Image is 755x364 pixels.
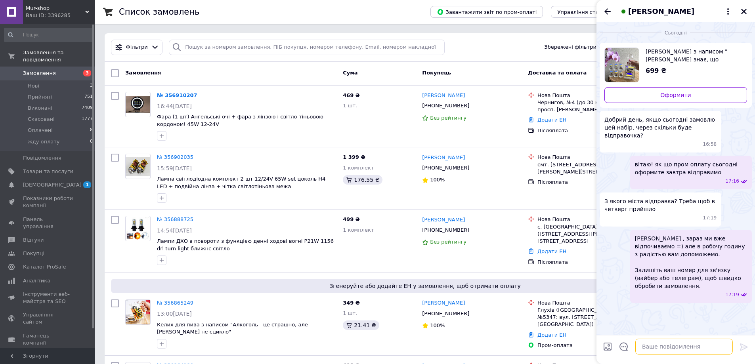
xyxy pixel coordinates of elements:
[125,70,161,76] span: Замовлення
[421,163,471,173] div: [PHONE_NUMBER]
[430,6,543,18] button: Завантажити звіт по пром-оплаті
[537,92,648,99] div: Нова Пошта
[157,322,308,335] a: Келих для пива з написом "Алкоголь - це страшно, але [PERSON_NAME] не сцикло"
[422,299,465,307] a: [PERSON_NAME]
[537,307,648,328] div: Глухів ([GEOGRAPHIC_DATA].), Поштомат №5347: вул. [STREET_ADDRESS] (маг. [GEOGRAPHIC_DATA])
[646,67,667,74] span: 699 ₴
[430,177,445,183] span: 100%
[157,114,323,127] a: Фара (1 шт) Ангельські очі + фара з лінзою і світло-тіньовою кордоном! 45W 12-24V
[169,40,445,55] input: Пошук за номером замовлення, ПІБ покупця, номером телефону, Email, номером накладної
[28,105,52,112] span: Виконані
[28,82,39,90] span: Нові
[600,29,752,36] div: 12.08.2025
[23,181,82,189] span: [DEMOGRAPHIC_DATA]
[551,6,624,18] button: Управління статусами
[90,138,93,145] span: 0
[628,6,694,17] span: [PERSON_NAME]
[157,216,193,222] a: № 356888725
[604,48,747,82] a: Переглянути товар
[82,116,93,123] span: 1777
[537,127,648,134] div: Післяплата
[343,175,382,185] div: 176.55 ₴
[23,49,95,63] span: Замовлення та повідомлення
[343,300,360,306] span: 349 ₴
[83,70,91,76] span: 3
[725,178,739,185] span: 17:16 12.08.2025
[343,70,357,76] span: Cума
[603,7,612,16] button: Назад
[537,248,566,254] a: Додати ЕН
[422,154,465,162] a: [PERSON_NAME]
[157,300,193,306] a: № 356865249
[82,105,93,112] span: 7409
[635,234,747,290] span: [PERSON_NAME] , зараз ми вже відпочиваємо =) але в робочу годину з радістью вам допоможемо. Залиш...
[422,216,465,224] a: [PERSON_NAME]
[343,103,357,109] span: 1 шт.
[343,310,357,316] span: 1 шт.
[646,48,741,63] span: [PERSON_NAME] з написом "[PERSON_NAME] знає, що наливає" та 6 чарок у комплекті - можна будь-яке ...
[703,215,717,221] span: 17:19 12.08.2025
[157,154,193,160] a: № 356902035
[28,116,55,123] span: Скасовані
[343,320,379,330] div: 21.41 ₴
[125,92,151,117] a: Фото товару
[83,181,91,188] span: 1
[90,82,93,90] span: 3
[157,227,192,234] span: 14:54[DATE]
[537,223,648,245] div: с. [GEOGRAPHIC_DATA] ([STREET_ADDRESS][PERSON_NAME]: вул. [STREET_ADDRESS]
[537,216,648,223] div: Нова Пошта
[421,225,471,235] div: [PHONE_NUMBER]
[430,322,445,328] span: 100%
[421,101,471,111] div: [PHONE_NUMBER]
[23,250,44,257] span: Покупці
[537,154,648,161] div: Нова Пошта
[23,291,73,305] span: Інструменти веб-майстра та SEO
[23,277,50,284] span: Аналітика
[422,92,465,99] a: [PERSON_NAME]
[437,8,537,15] span: Завантажити звіт по пром-оплаті
[157,103,192,109] span: 16:44[DATE]
[157,165,192,172] span: 15:59[DATE]
[126,96,150,113] img: Фото товару
[125,299,151,325] a: Фото товару
[84,93,93,101] span: 751
[23,263,66,271] span: Каталог ProSale
[605,48,639,82] img: 6307147739_w640_h640_grafin-s-nadpisyu.jpg
[23,216,73,230] span: Панель управління
[421,309,471,319] div: [PHONE_NUMBER]
[343,165,374,171] span: 1 комплект
[537,117,566,123] a: Додати ЕН
[604,197,717,213] span: З якого міста відправка? Треба щоб в четверг прийшло
[26,5,85,12] span: Mur-shop
[537,332,566,338] a: Додати ЕН
[28,93,52,101] span: Прийняті
[725,292,739,298] span: 17:19 12.08.2025
[157,238,334,252] span: Лампи ДХО в повороти з функцією денні ходові вогні P21W 1156 drl turn light ближнє світло
[739,7,749,16] button: Закрити
[125,154,151,179] a: Фото товару
[26,12,95,19] div: Ваш ID: 3396285
[537,161,648,175] div: смт. [STREET_ADDRESS]: вул. [PERSON_NAME][STREET_ADDRESS]
[537,299,648,307] div: Нова Пошта
[422,70,451,76] span: Покупець
[537,179,648,186] div: Післяплата
[28,138,60,145] span: жду оплату
[23,311,73,326] span: Управління сайтом
[126,157,150,176] img: Фото товару
[126,300,150,324] img: Фото товару
[537,259,648,266] div: Післяплата
[537,342,648,349] div: Пром-оплата
[430,239,466,245] span: Без рейтингу
[537,99,648,113] div: Чернигов, №4 (до 30 кг на одно место): просп. [PERSON_NAME], 78
[343,216,360,222] span: 499 ₴
[23,236,44,244] span: Відгуки
[557,9,618,15] span: Управління статусами
[119,7,199,17] h1: Список замовлень
[126,217,150,240] img: Фото товару
[635,160,747,176] span: вітаю! як що пром оплату сьогодні оформите завтра відправимо
[528,70,587,76] span: Доставка та оплата
[157,176,325,189] a: Лампа світлодіодна комплект 2 шт 12/24V 65W set цоколь H4 LED + подвійна лінза + чітка світлотінь...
